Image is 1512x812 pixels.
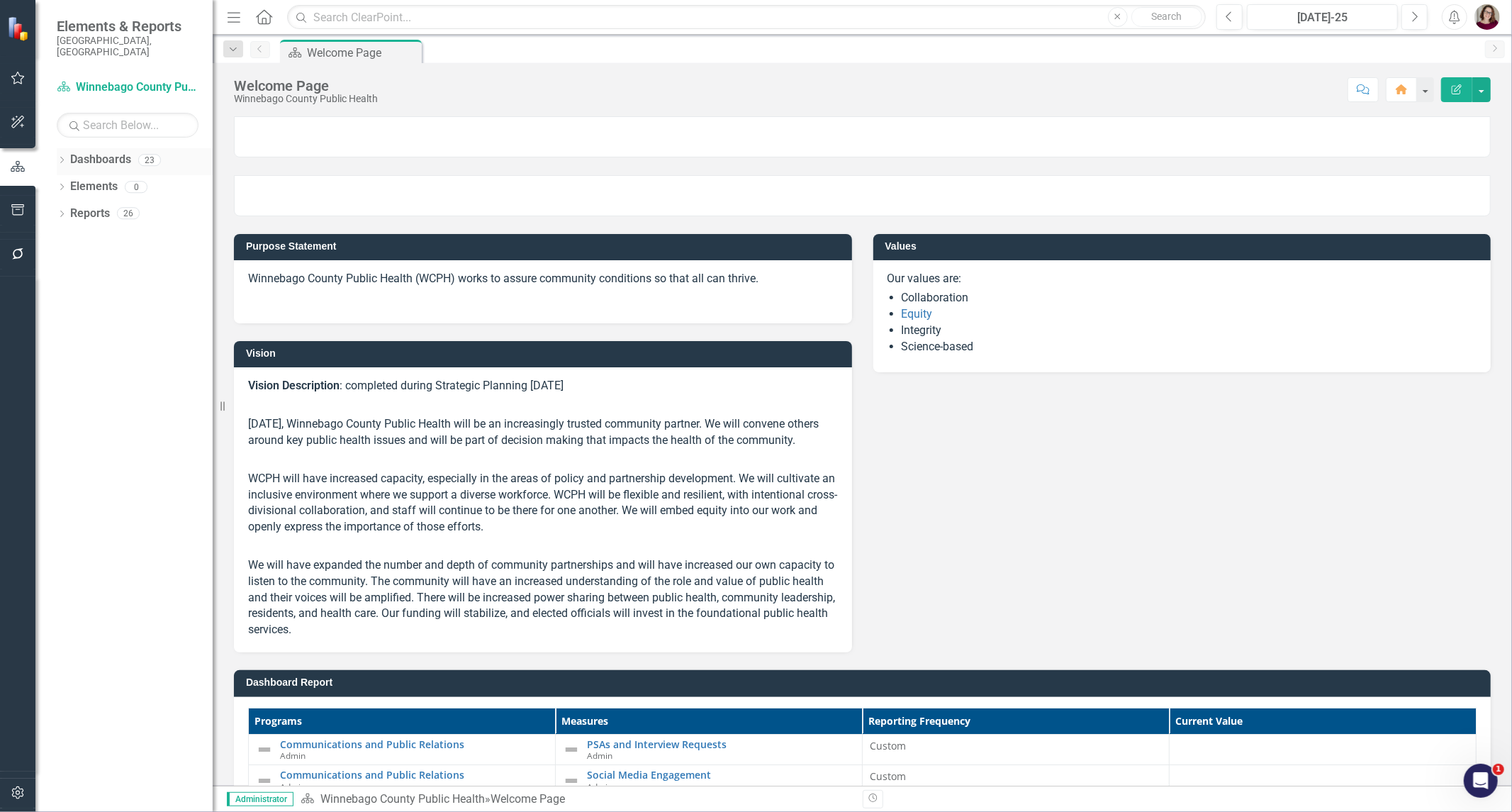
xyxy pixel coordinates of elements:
[248,271,838,290] p: Winnebago County Public Health (WCPH) works to assure community conditions so that all can thrive.
[1493,764,1504,775] span: 1
[138,154,161,166] div: 23
[117,208,140,220] div: 26
[57,18,198,35] span: Elements & Reports
[320,792,485,806] a: Winnebago County Public Health
[57,35,198,58] small: [GEOGRAPHIC_DATA], [GEOGRAPHIC_DATA]
[863,765,1170,796] td: Double-Click to Edit
[556,734,863,765] td: Double-Click to Edit Right Click for Context Menu
[246,348,845,359] h3: Vision
[885,241,1484,252] h3: Values
[125,181,147,193] div: 0
[248,472,837,534] span: WCPH will have increased capacity, especially in the areas of policy and partnership development....
[1247,4,1398,30] button: [DATE]-25
[902,323,1477,339] li: Integrity
[1131,7,1202,27] button: Search
[280,769,548,780] a: Communications and Public Relations
[248,379,340,392] strong: Vision Description
[280,750,306,761] span: Admin
[246,677,1484,688] h3: Dashboard Report
[863,734,1170,765] td: Double-Click to Edit
[563,772,580,789] img: Not Defined
[587,739,855,750] a: PSAs and Interview Requests
[563,741,580,758] img: Not Defined
[248,378,838,397] p: : completed during Strategic Planning [DATE]
[227,792,293,806] span: Administrator
[902,290,1477,306] li: Collaboration
[280,739,548,750] a: Communications and Public Relations
[287,5,1206,30] input: Search ClearPoint...
[301,791,852,808] div: »
[7,16,32,41] img: ClearPoint Strategy
[57,79,198,96] a: Winnebago County Public Health
[57,113,198,138] input: Search Below...
[887,271,1477,287] p: Our values are:
[1464,764,1498,798] iframe: Intercom live chat
[70,152,131,168] a: Dashboards
[556,765,863,796] td: Double-Click to Edit Right Click for Context Menu
[280,781,306,792] span: Admin
[587,781,612,792] span: Admin
[1252,9,1393,26] div: [DATE]-25
[248,417,819,447] span: [DATE], Winnebago County Public Health will be an increasingly trusted community partner. We will...
[70,179,118,195] a: Elements
[1151,11,1182,22] span: Search
[70,206,110,222] a: Reports
[234,94,378,104] div: Winnebago County Public Health
[307,44,418,62] div: Welcome Page
[246,241,845,252] h3: Purpose Statement
[248,558,835,636] span: We will have expanded the number and depth of community partnerships and will have increased our ...
[249,765,556,796] td: Double-Click to Edit Right Click for Context Menu
[870,739,1162,753] div: Custom
[249,734,556,765] td: Double-Click to Edit Right Click for Context Menu
[587,750,612,761] span: Admin
[902,307,933,321] a: Equity
[902,339,1477,355] li: Science-based
[491,792,565,806] div: Welcome Page
[256,772,273,789] img: Not Defined
[870,769,1162,784] div: Custom
[1474,4,1500,30] img: Sarahjean Schluechtermann
[587,769,855,780] a: Social Media Engagement
[234,78,378,94] div: Welcome Page
[256,741,273,758] img: Not Defined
